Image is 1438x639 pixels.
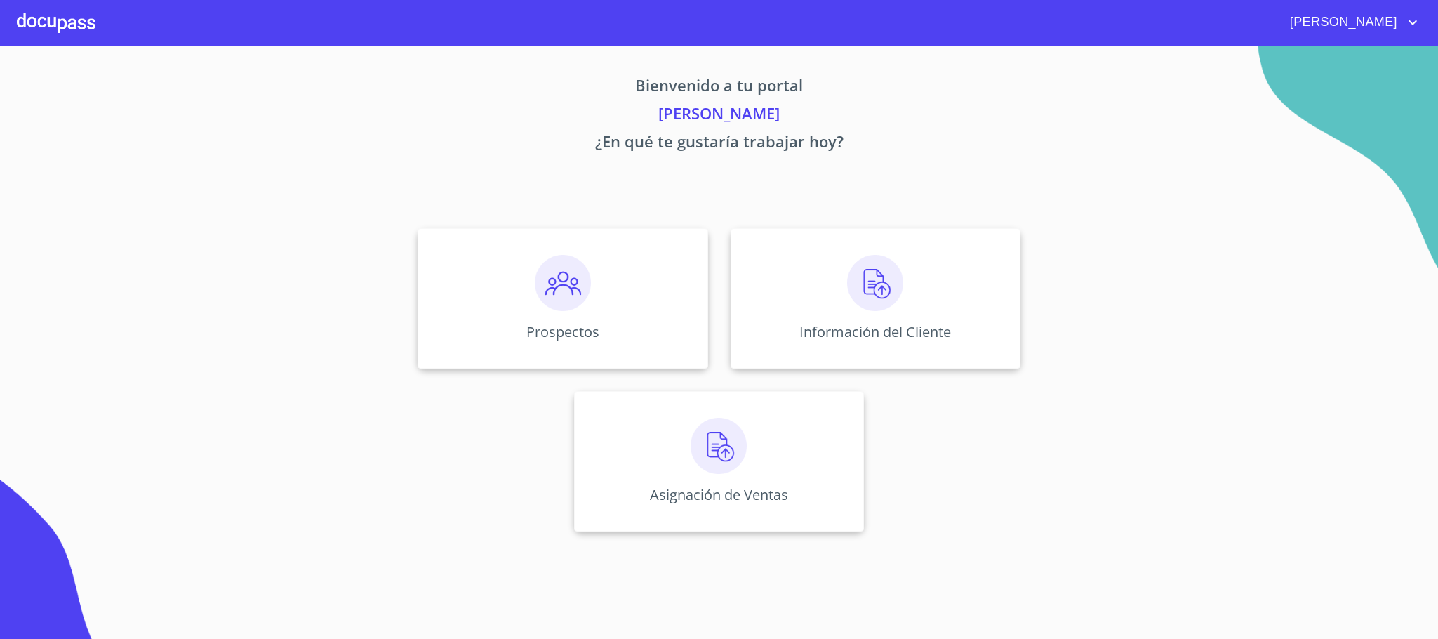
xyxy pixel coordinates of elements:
span: [PERSON_NAME] [1279,11,1404,34]
p: Bienvenido a tu portal [287,74,1152,102]
p: Información del Cliente [799,322,951,341]
p: [PERSON_NAME] [287,102,1152,130]
img: carga.png [691,418,747,474]
img: prospectos.png [535,255,591,311]
p: ¿En qué te gustaría trabajar hoy? [287,130,1152,158]
p: Asignación de Ventas [650,485,788,504]
img: carga.png [847,255,903,311]
button: account of current user [1279,11,1421,34]
p: Prospectos [526,322,599,341]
